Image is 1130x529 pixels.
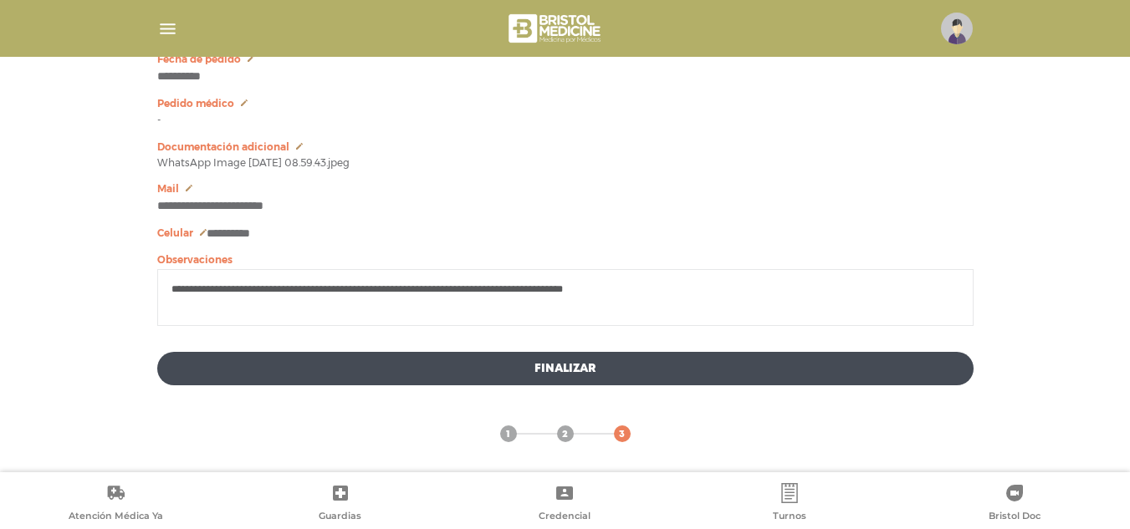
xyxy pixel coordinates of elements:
[557,425,574,442] a: 2
[614,425,631,442] a: 3
[228,483,453,526] a: Guardias
[319,510,361,525] span: Guardias
[157,183,179,195] span: Mail
[157,158,350,168] span: WhatsApp Image [DATE] 08.59.43.jpeg
[500,425,517,442] a: 1
[157,18,178,39] img: Cober_menu-lines-white.svg
[453,483,677,526] a: Credencial
[619,427,625,442] span: 3
[539,510,591,525] span: Credencial
[562,427,568,442] span: 2
[3,483,228,526] a: Atención Médica Ya
[989,510,1041,525] span: Bristol Doc
[941,13,973,44] img: profile-placeholder.svg
[677,483,902,526] a: Turnos
[773,510,806,525] span: Turnos
[506,8,606,48] img: bristol-medicine-blanco.png
[157,141,289,153] span: Documentación adicional
[157,227,193,239] span: Celular
[506,427,510,442] span: 1
[157,114,974,126] p: -
[157,254,974,266] p: Observaciones
[157,53,241,65] span: Fecha de pedido
[902,483,1127,526] a: Bristol Doc
[69,510,163,525] span: Atención Médica Ya
[157,352,974,385] button: Finalizar
[157,98,234,109] span: Pedido médico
